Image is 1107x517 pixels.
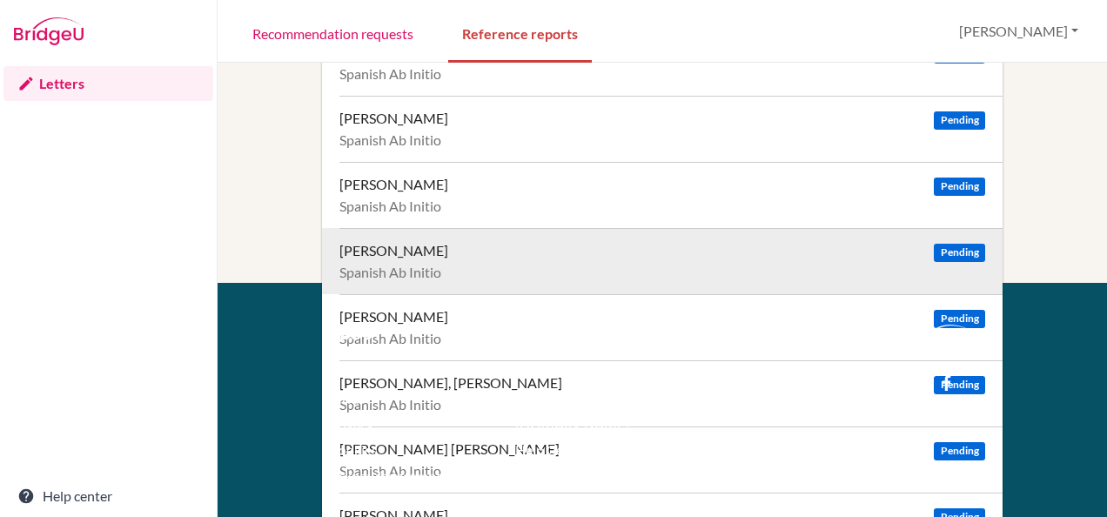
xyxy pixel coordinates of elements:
[339,110,448,127] div: [PERSON_NAME]
[515,364,632,432] a: Email us at [EMAIL_ADDRESS][DOMAIN_NAME]
[339,176,448,193] div: [PERSON_NAME]
[951,15,1086,48] button: [PERSON_NAME]
[329,390,365,406] a: Terms
[934,111,984,130] span: Pending
[907,325,977,353] img: logo_white@2x-f4f0deed5e89b7ecb1c2cc34c3e3d731f90f0f143d5ea2071677605dd97b5244.png
[339,96,1003,162] a: [PERSON_NAME] Pending Spanish Ab Initio
[339,228,1003,294] a: [PERSON_NAME] Pending Spanish Ab Initio
[329,415,373,432] a: Privacy
[339,294,1003,360] a: [PERSON_NAME] Pending Spanish Ab Initio
[339,162,1003,228] a: [PERSON_NAME] Pending Spanish Ab Initio
[329,364,391,380] a: Resources
[339,30,1003,96] a: [PERSON_NAME], [PERSON_NAME] Pending Spanish Ab Initio
[339,65,985,83] div: Spanish Ab Initio
[14,17,84,45] img: Bridge-U
[329,441,378,458] a: Cookies
[329,325,476,346] div: About
[339,242,448,259] div: [PERSON_NAME]
[3,479,213,514] a: Help center
[515,325,647,346] div: Support
[934,310,984,328] span: Pending
[448,3,592,63] a: Reference reports
[934,178,984,196] span: Pending
[934,442,984,460] span: Pending
[339,308,448,326] div: [PERSON_NAME]
[3,66,213,101] a: Letters
[339,264,985,281] div: Spanish Ab Initio
[238,3,427,63] a: Recommendation requests
[934,244,984,262] span: Pending
[339,198,985,215] div: Spanish Ab Initio
[339,131,985,149] div: Spanish Ab Initio
[515,441,588,458] a: Help Center
[329,467,447,484] a: Acknowledgements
